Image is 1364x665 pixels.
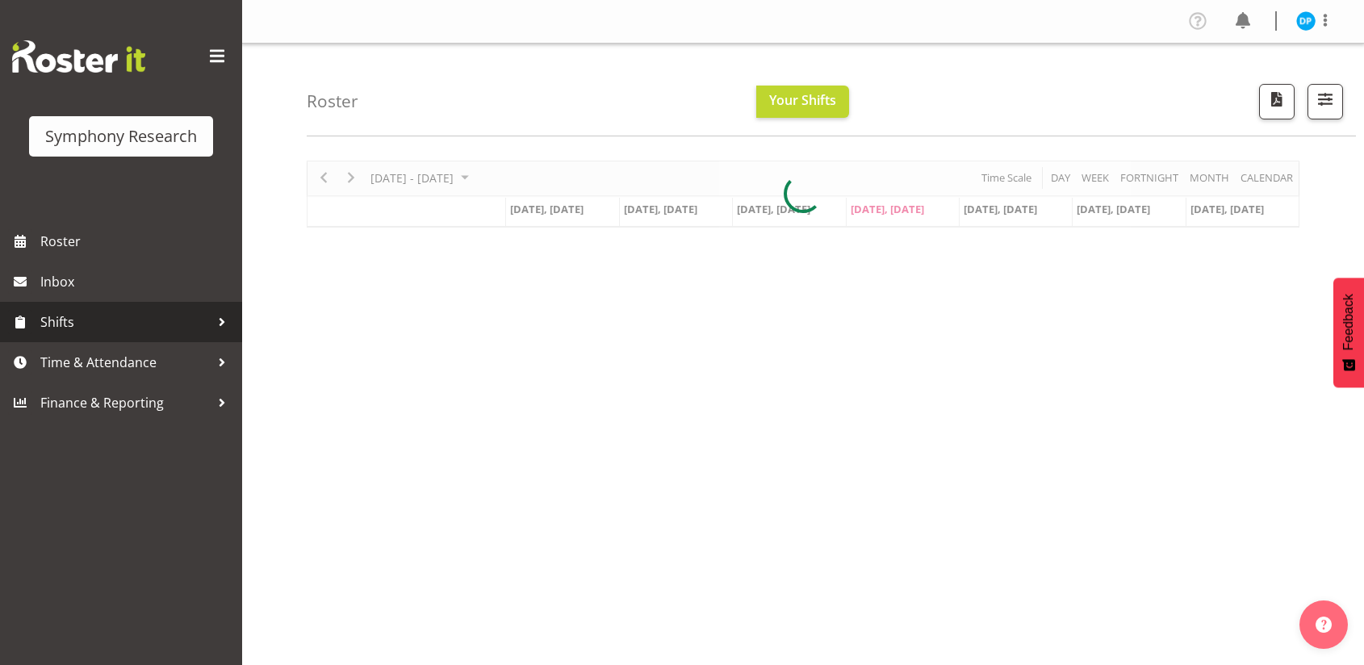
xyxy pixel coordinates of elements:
[1296,11,1316,31] img: divyadeep-parmar11611.jpg
[40,270,234,294] span: Inbox
[1316,617,1332,633] img: help-xxl-2.png
[756,86,849,118] button: Your Shifts
[12,40,145,73] img: Rosterit website logo
[1333,278,1364,387] button: Feedback - Show survey
[40,310,210,334] span: Shifts
[45,124,197,148] div: Symphony Research
[40,229,234,253] span: Roster
[307,92,358,111] h4: Roster
[40,391,210,415] span: Finance & Reporting
[769,91,836,109] span: Your Shifts
[1341,294,1356,350] span: Feedback
[1259,84,1295,119] button: Download a PDF of the roster according to the set date range.
[1308,84,1343,119] button: Filter Shifts
[40,350,210,374] span: Time & Attendance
